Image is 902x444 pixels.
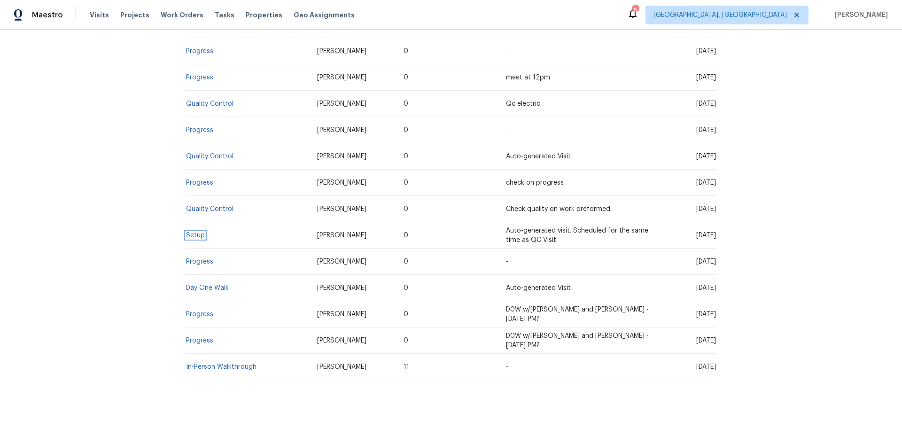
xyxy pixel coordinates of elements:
[317,232,366,239] span: [PERSON_NAME]
[506,333,649,349] span: D0W w/[PERSON_NAME] and [PERSON_NAME] - [DATE] PM?
[404,127,408,133] span: 0
[404,364,409,370] span: 11
[696,74,716,81] span: [DATE]
[696,285,716,291] span: [DATE]
[186,48,213,55] a: Progress
[506,101,540,107] span: Qc electric
[404,232,408,239] span: 0
[186,206,233,212] a: Quality Control
[186,311,213,318] a: Progress
[696,232,716,239] span: [DATE]
[186,101,233,107] a: Quality Control
[696,206,716,212] span: [DATE]
[317,153,366,160] span: [PERSON_NAME]
[317,101,366,107] span: [PERSON_NAME]
[404,101,408,107] span: 0
[404,311,408,318] span: 0
[653,10,787,20] span: [GEOGRAPHIC_DATA], [GEOGRAPHIC_DATA]
[317,285,366,291] span: [PERSON_NAME]
[161,10,203,20] span: Work Orders
[506,364,508,370] span: -
[186,364,257,370] a: In-Person Walkthrough
[696,258,716,265] span: [DATE]
[186,74,213,81] a: Progress
[404,179,408,186] span: 0
[506,306,649,322] span: D0W w/[PERSON_NAME] and [PERSON_NAME] - [DATE] PM?
[696,179,716,186] span: [DATE]
[317,127,366,133] span: [PERSON_NAME]
[317,74,366,81] span: [PERSON_NAME]
[506,48,508,55] span: -
[404,285,408,291] span: 0
[404,258,408,265] span: 0
[186,179,213,186] a: Progress
[317,337,366,344] span: [PERSON_NAME]
[186,337,213,344] a: Progress
[32,10,63,20] span: Maestro
[246,10,282,20] span: Properties
[696,101,716,107] span: [DATE]
[506,206,610,212] span: Check quality on work preformed
[696,311,716,318] span: [DATE]
[506,74,550,81] span: meet at 12pm
[506,153,571,160] span: Auto-generated Visit
[317,311,366,318] span: [PERSON_NAME]
[831,10,888,20] span: [PERSON_NAME]
[317,206,366,212] span: [PERSON_NAME]
[404,206,408,212] span: 0
[186,153,233,160] a: Quality Control
[186,258,213,265] a: Progress
[317,179,366,186] span: [PERSON_NAME]
[696,48,716,55] span: [DATE]
[696,364,716,370] span: [DATE]
[186,232,205,239] a: Setup
[404,337,408,344] span: 0
[186,285,229,291] a: Day One Walk
[696,153,716,160] span: [DATE]
[696,127,716,133] span: [DATE]
[294,10,355,20] span: Geo Assignments
[317,48,366,55] span: [PERSON_NAME]
[506,227,648,243] span: Auto-generated visit. Scheduled for the same time as QC Visit.
[506,127,508,133] span: -
[215,12,234,18] span: Tasks
[404,74,408,81] span: 0
[506,258,508,265] span: -
[632,6,638,15] div: 5
[90,10,109,20] span: Visits
[404,48,408,55] span: 0
[696,337,716,344] span: [DATE]
[404,153,408,160] span: 0
[506,285,571,291] span: Auto-generated Visit
[186,127,213,133] a: Progress
[506,179,564,186] span: check on progress
[317,364,366,370] span: [PERSON_NAME]
[317,258,366,265] span: [PERSON_NAME]
[120,10,149,20] span: Projects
